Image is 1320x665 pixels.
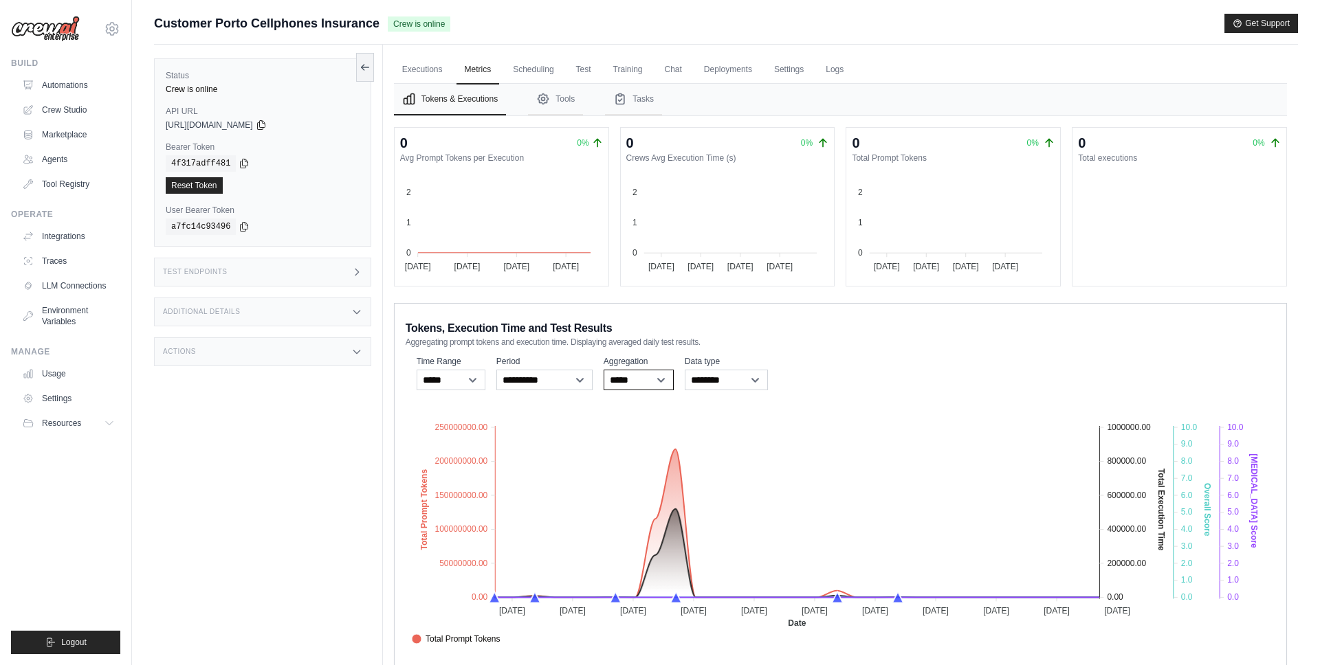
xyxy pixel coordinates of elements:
tspan: 50000000.00 [439,559,487,568]
tspan: [DATE] [802,606,828,616]
span: Tokens, Execution Time and Test Results [406,320,613,337]
tspan: 400000.00 [1107,524,1146,534]
tspan: [DATE] [727,262,753,271]
span: 0% [1027,138,1039,148]
text: Total Execution Time [1156,469,1166,551]
tspan: [DATE] [923,606,949,616]
tspan: 6.0 [1227,491,1239,500]
code: a7fc14c93496 [166,218,236,235]
a: Settings [766,56,812,84]
span: [URL][DOMAIN_NAME] [166,120,253,131]
button: Logout [11,631,120,654]
tspan: 600000.00 [1107,491,1146,500]
a: Scheduling [505,56,562,84]
button: Tools [528,84,583,115]
a: Crew Studio [16,99,120,121]
tspan: 0 [858,248,863,258]
span: 0% [1253,138,1264,148]
tspan: 250000000.00 [434,422,487,432]
tspan: 9.0 [1227,439,1239,449]
tspan: [DATE] [1104,606,1130,616]
span: Customer Porto Cellphones Insurance [154,14,379,33]
button: Get Support [1224,14,1298,33]
tspan: [DATE] [499,606,525,616]
tspan: 8.0 [1227,456,1239,466]
a: Training [605,56,651,84]
tspan: 7.0 [1227,473,1239,483]
h3: Test Endpoints [163,268,228,276]
tspan: 2.0 [1181,559,1193,568]
a: Test [568,56,599,84]
tspan: 2 [858,188,863,197]
tspan: 6.0 [1181,491,1193,500]
tspan: 150000000.00 [434,491,487,500]
span: Aggregating prompt tokens and execution time. Displaying averaged daily test results. [406,337,701,348]
tspan: [DATE] [454,262,480,271]
tspan: 10.0 [1227,422,1244,432]
label: Status [166,70,360,81]
tspan: 5.0 [1181,507,1193,517]
a: Executions [394,56,451,84]
tspan: 100000000.00 [434,524,487,534]
tspan: 0.0 [1181,592,1193,602]
tspan: 4.0 [1181,524,1193,534]
code: 4f317adff481 [166,155,236,172]
tspan: 8.0 [1181,456,1193,466]
tspan: [DATE] [620,606,646,616]
tspan: [DATE] [681,606,707,616]
a: Automations [16,74,120,96]
button: Resources [16,412,120,434]
div: Manage [11,346,120,357]
tspan: 4.0 [1227,524,1239,534]
text: Date [788,618,806,628]
div: Crew is online [166,84,360,95]
tspan: 200000000.00 [434,456,487,466]
a: Usage [16,363,120,385]
label: Bearer Token [166,142,360,153]
label: User Bearer Token [166,205,360,216]
tspan: 1 [406,218,411,227]
tspan: [DATE] [914,262,940,271]
button: Tokens & Executions [394,84,506,115]
tspan: 1.0 [1227,575,1239,585]
tspan: 1 [632,218,637,227]
div: 0 [400,133,408,153]
button: Tasks [605,84,662,115]
span: Resources [42,418,81,429]
a: Tool Registry [16,173,120,195]
tspan: [DATE] [993,262,1019,271]
a: Environment Variables [16,300,120,332]
tspan: 1.0 [1181,575,1193,585]
tspan: 0.0 [1227,592,1239,602]
tspan: [DATE] [862,606,888,616]
tspan: 0.00 [472,592,488,602]
tspan: 9.0 [1181,439,1193,449]
h3: Actions [163,348,196,356]
div: 0 [852,133,859,153]
tspan: [DATE] [553,262,579,271]
a: Settings [16,387,120,409]
a: LLM Connections [16,275,120,297]
span: Logout [61,637,87,648]
iframe: Chat Widget [1251,599,1320,665]
tspan: 2 [406,188,411,197]
label: Period [496,356,593,367]
tspan: 3.0 [1227,541,1239,551]
tspan: 1 [858,218,863,227]
tspan: 5.0 [1227,507,1239,517]
tspan: [DATE] [874,262,900,271]
label: Aggregation [604,356,674,367]
tspan: [DATE] [953,262,979,271]
a: Integrations [16,225,120,247]
text: [MEDICAL_DATA] Score [1248,453,1258,548]
tspan: [DATE] [1044,606,1070,616]
div: 0 [1078,133,1086,153]
tspan: [DATE] [741,606,767,616]
h3: Additional Details [163,308,240,316]
tspan: [DATE] [503,262,529,271]
dt: Avg Prompt Tokens per Execution [400,153,603,164]
tspan: [DATE] [560,606,586,616]
div: Build [11,58,120,69]
tspan: 2.0 [1227,559,1239,568]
